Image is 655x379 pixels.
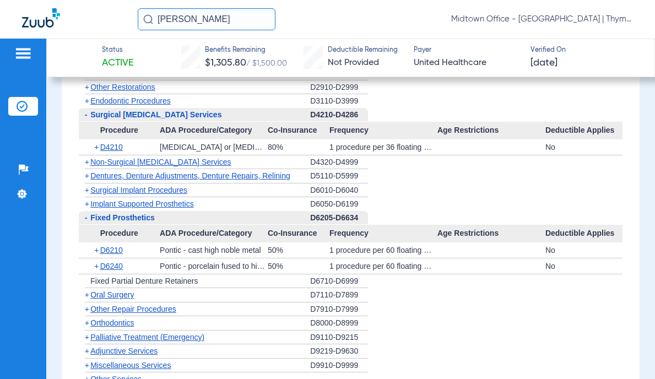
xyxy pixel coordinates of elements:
span: - [85,213,88,222]
div: 1 procedure per 36 floating months [329,139,437,155]
span: + [85,186,89,194]
div: No [545,258,622,274]
span: United Healthcare [414,56,521,70]
span: + [85,171,89,180]
span: Crowns, [MEDICAL_DATA] [90,68,183,77]
img: Search Icon [143,14,153,24]
iframe: Chat Widget [600,326,655,379]
div: D2910-D2999 [310,80,368,95]
span: + [85,290,89,299]
div: 50% [268,242,329,258]
div: D9110-D9215 [310,331,368,345]
span: Surgical Implant Procedures [90,186,187,194]
span: D6240 [100,262,123,270]
span: Implant Supported Prosthetics [90,199,194,208]
span: D6210 [100,246,123,255]
span: Procedure [79,225,160,242]
div: Pontic - cast high noble metal [160,242,268,258]
span: $1,305.80 [205,58,246,68]
div: D3110-D3999 [310,94,368,108]
span: Other Repair Procedures [90,305,176,313]
span: Co-Insurance [268,225,329,242]
span: Deductible Applies [545,225,622,242]
img: Zuub Logo [22,8,60,28]
span: + [85,333,89,342]
span: Not Provided [328,58,379,67]
span: Verified On [531,46,637,56]
div: Pontic - porcelain fused to high noble metal [160,258,268,274]
span: Payer [414,46,521,56]
span: Midtown Office - [GEOGRAPHIC_DATA] | Thyme Dental Care [451,14,633,25]
span: ADA Procedure/Category [160,122,268,139]
span: ADA Procedure/Category [160,225,268,242]
span: Orthodontics [90,318,134,327]
div: D9219-D9630 [310,344,368,359]
span: Active [102,56,133,70]
span: Oral Surgery [90,290,134,299]
div: D6710-D6999 [310,274,368,289]
span: + [94,242,100,258]
span: / $1,500.00 [246,59,287,67]
span: Status [102,46,133,56]
span: Palliative Treatment (Emergency) [90,333,204,342]
span: + [85,158,89,166]
div: D6050-D6199 [310,197,368,211]
span: Procedure [79,122,160,139]
span: [DATE] [531,56,557,70]
div: D4210-D4286 [310,108,368,122]
div: D5110-D5999 [310,169,368,183]
span: + [85,318,89,327]
div: D7910-D7999 [310,302,368,317]
div: 80% [268,139,329,155]
span: Dentures, Denture Adjustments, Denture Repairs, Relining [90,171,290,180]
img: hamburger-icon [14,47,32,60]
span: Benefits Remaining [205,46,287,56]
span: Adjunctive Services [90,346,158,355]
span: + [85,96,89,105]
div: D9910-D9999 [310,359,368,373]
span: Fixed Prosthetics [90,213,155,222]
span: + [94,139,100,155]
div: D7110-D7899 [310,288,368,302]
span: + [85,346,89,355]
div: 1 procedure per 60 floating months [329,242,437,258]
span: Frequency [329,122,437,139]
span: + [85,361,89,370]
div: 1 procedure per 60 floating months [329,258,437,274]
span: Age Restrictions [437,122,545,139]
div: D8000-D8999 [310,316,368,331]
span: Endodontic Procedures [90,96,171,105]
div: No [545,139,622,155]
div: D4320-D4999 [310,155,368,170]
div: [MEDICAL_DATA] or [MEDICAL_DATA] - four or more contiguous teeth or tooth bounded spaces per quad... [160,139,268,155]
span: Age Restrictions [437,225,545,242]
span: Frequency [329,225,437,242]
div: D6205-D6634 [310,211,368,225]
span: + [85,83,89,91]
div: 50% [268,258,329,274]
div: D6010-D6040 [310,183,368,198]
span: Co-Insurance [268,122,329,139]
div: No [545,242,622,258]
input: Search for patients [138,8,275,30]
span: - [85,110,88,119]
span: Deductible Remaining [328,46,398,56]
span: Non-Surgical [MEDICAL_DATA] Services [90,158,231,166]
span: Fixed Partial Denture Retainers [90,277,198,285]
span: + [94,258,100,274]
span: Surgical [MEDICAL_DATA] Services [90,110,221,119]
span: Deductible Applies [545,122,622,139]
span: + [85,305,89,313]
span: D4210 [100,143,123,151]
span: Other Restorations [90,83,155,91]
span: Miscellaneous Services [90,361,171,370]
span: + [85,199,89,208]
